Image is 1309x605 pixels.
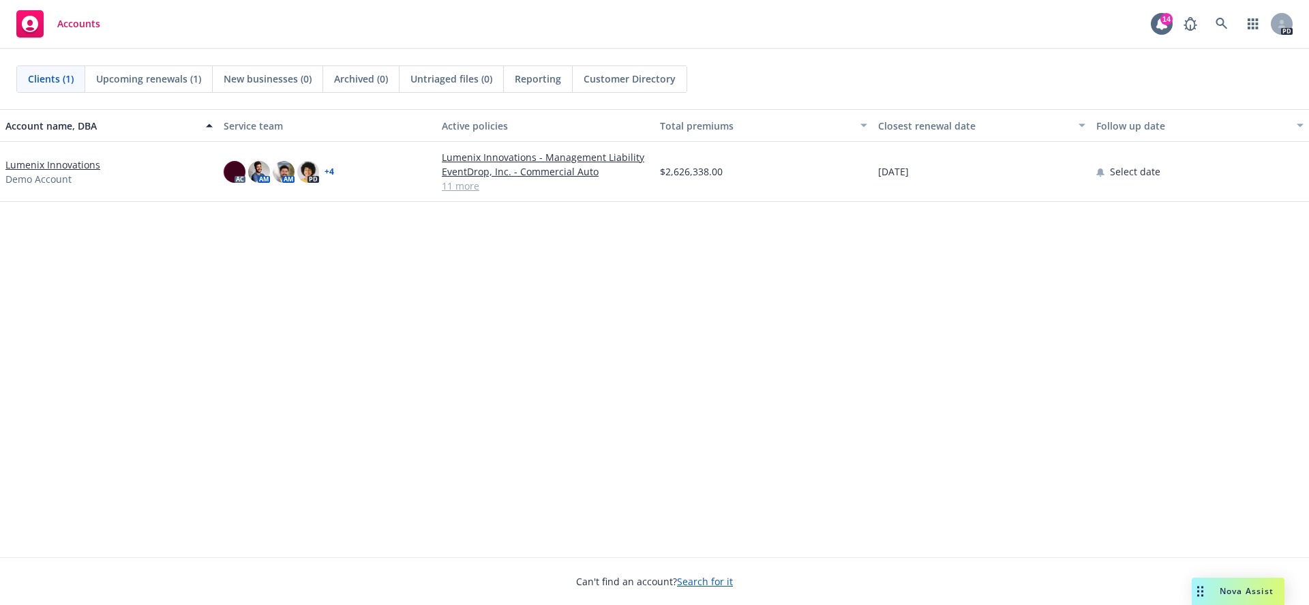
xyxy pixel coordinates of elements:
[325,168,334,176] a: + 4
[5,172,72,186] span: Demo Account
[1110,164,1160,179] span: Select date
[442,150,649,164] a: Lumenix Innovations - Management Liability
[1091,109,1309,142] button: Follow up date
[28,72,74,86] span: Clients (1)
[878,164,909,179] span: [DATE]
[273,161,295,183] img: photo
[576,574,733,589] span: Can't find an account?
[224,119,431,133] div: Service team
[410,72,492,86] span: Untriaged files (0)
[224,72,312,86] span: New businesses (0)
[584,72,676,86] span: Customer Directory
[1208,10,1235,38] a: Search
[5,158,100,172] a: Lumenix Innovations
[1220,585,1274,597] span: Nova Assist
[436,109,654,142] button: Active policies
[297,161,319,183] img: photo
[1177,10,1204,38] a: Report a Bug
[873,109,1091,142] button: Closest renewal date
[677,575,733,588] a: Search for it
[57,18,100,29] span: Accounts
[218,109,436,142] button: Service team
[96,72,201,86] span: Upcoming renewals (1)
[1096,119,1289,133] div: Follow up date
[11,5,106,43] a: Accounts
[654,109,873,142] button: Total premiums
[334,72,388,86] span: Archived (0)
[442,119,649,133] div: Active policies
[442,164,649,179] a: EventDrop, Inc. - Commercial Auto
[878,119,1070,133] div: Closest renewal date
[5,119,198,133] div: Account name, DBA
[1160,13,1173,25] div: 14
[224,161,245,183] img: photo
[248,161,270,183] img: photo
[442,179,649,193] a: 11 more
[660,164,723,179] span: $2,626,338.00
[1192,578,1284,605] button: Nova Assist
[1239,10,1267,38] a: Switch app
[1192,578,1209,605] div: Drag to move
[660,119,852,133] div: Total premiums
[515,72,561,86] span: Reporting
